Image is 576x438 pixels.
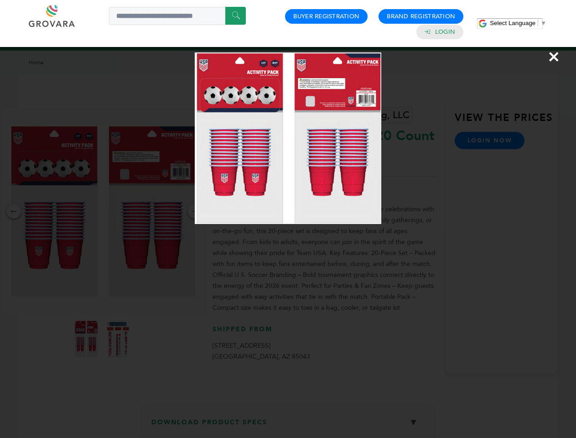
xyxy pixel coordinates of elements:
[293,12,359,21] a: Buyer Registration
[540,20,546,26] span: ▼
[548,44,560,69] span: ×
[435,28,455,36] a: Login
[109,7,246,25] input: Search a product or brand...
[490,20,535,26] span: Select Language
[195,52,381,224] img: Image Preview
[387,12,455,21] a: Brand Registration
[490,20,546,26] a: Select Language​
